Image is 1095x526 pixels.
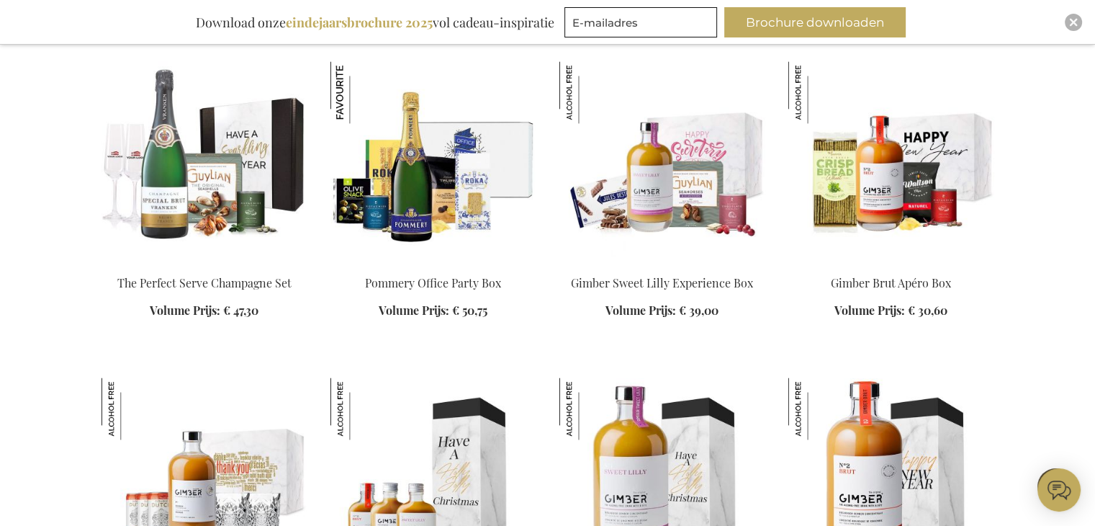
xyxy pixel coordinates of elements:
[834,303,905,318] span: Volume Prijs:
[559,61,621,123] img: Gimber Sweet Lilly Experience Box
[605,303,718,319] a: Volume Prijs: € 39,00
[150,303,258,319] a: Volume Prijs: € 47,30
[452,303,487,318] span: € 50,75
[1065,14,1082,31] div: Close
[330,378,392,440] img: Gimber Tasting Box
[102,61,307,263] img: The Perfect Serve Champagne Set
[679,303,718,318] span: € 39,00
[788,378,850,440] img: Gimber Brut
[286,14,433,31] b: eindejaarsbrochure 2025
[834,303,947,319] a: Volume Prijs: € 30,60
[605,303,676,318] span: Volume Prijs:
[1069,18,1078,27] img: Close
[117,275,292,290] a: The Perfect Serve Champagne Set
[559,61,765,263] img: Gimber Sweet Lilly Experience Box
[379,303,449,318] span: Volume Prijs:
[788,257,994,271] a: Gimber Brut Apéro box Gimber Brut Apéro Box
[379,303,487,319] a: Volume Prijs: € 50,75
[102,257,307,271] a: The Perfect Serve Champagne Set
[223,303,258,318] span: € 47,30
[189,7,561,37] div: Download onze vol cadeau-inspiratie
[831,275,951,290] a: Gimber Brut Apéro Box
[559,378,621,440] img: Gimber Sweet Lilly
[564,7,717,37] input: E-mailadres
[365,275,501,290] a: Pommery Office Party Box
[330,257,536,271] a: Pommery Office Party Box Pommery Office Party Box
[788,61,850,123] img: Gimber Brut Apéro Box
[571,275,753,290] a: Gimber Sweet Lilly Experience Box
[1037,468,1081,512] iframe: belco-activator-frame
[788,61,994,263] img: Gimber Brut Apéro box
[150,303,220,318] span: Volume Prijs:
[330,61,536,263] img: Pommery Office Party Box
[330,61,392,123] img: Pommery Office Party Box
[908,303,947,318] span: € 30,60
[724,7,906,37] button: Brochure downloaden
[564,7,721,42] form: marketing offers and promotions
[102,378,163,440] img: Gimber Perfect Serve Box
[559,257,765,271] a: Gimber Sweet Lilly Experience Box Gimber Sweet Lilly Experience Box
